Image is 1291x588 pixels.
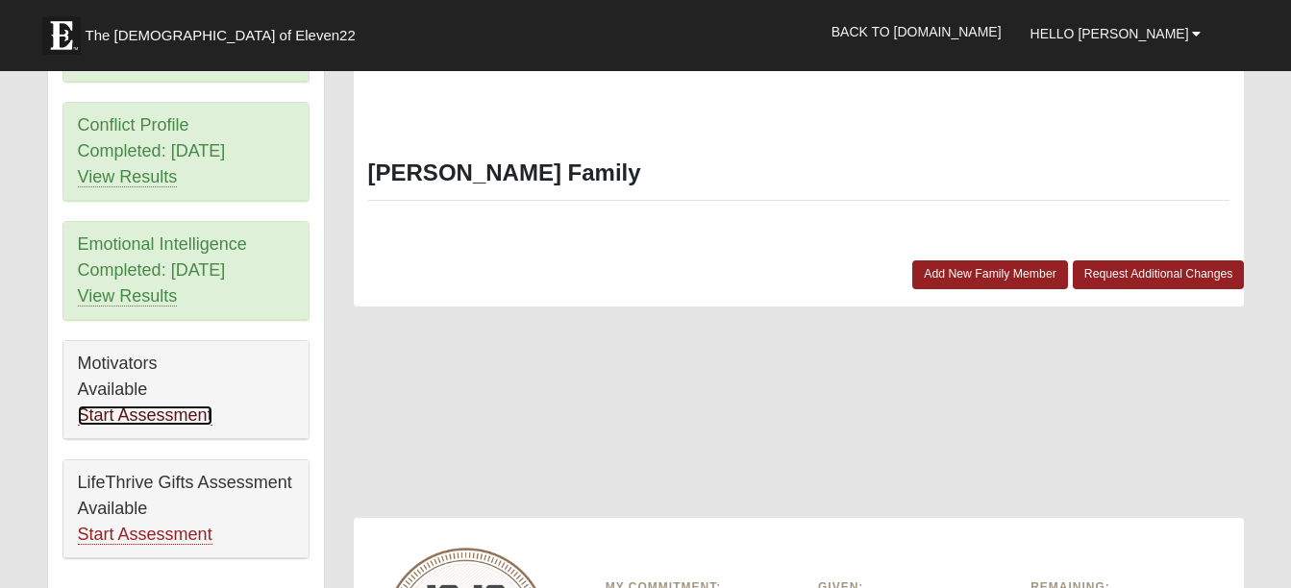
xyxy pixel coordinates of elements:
a: Start Assessment [78,525,212,545]
img: Eleven22 logo [42,16,81,55]
a: Hello [PERSON_NAME] [1016,10,1216,58]
h3: [PERSON_NAME] Family [368,159,1230,187]
div: Emotional Intelligence Completed: [DATE] [63,222,309,320]
span: The [DEMOGRAPHIC_DATA] of Eleven22 [86,26,356,45]
a: View Results [78,167,178,187]
a: Add New Family Member [912,260,1068,288]
span: Hello [PERSON_NAME] [1030,26,1189,41]
div: LifeThrive Gifts Assessment Available [63,460,309,558]
a: Start Assessment [78,405,212,426]
a: View Results [78,286,178,306]
div: Motivators Available [63,341,309,439]
a: The [DEMOGRAPHIC_DATA] of Eleven22 [33,7,417,55]
a: Request Additional Changes [1073,260,1245,288]
a: Back to [DOMAIN_NAME] [817,8,1016,56]
div: Conflict Profile Completed: [DATE] [63,103,309,201]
